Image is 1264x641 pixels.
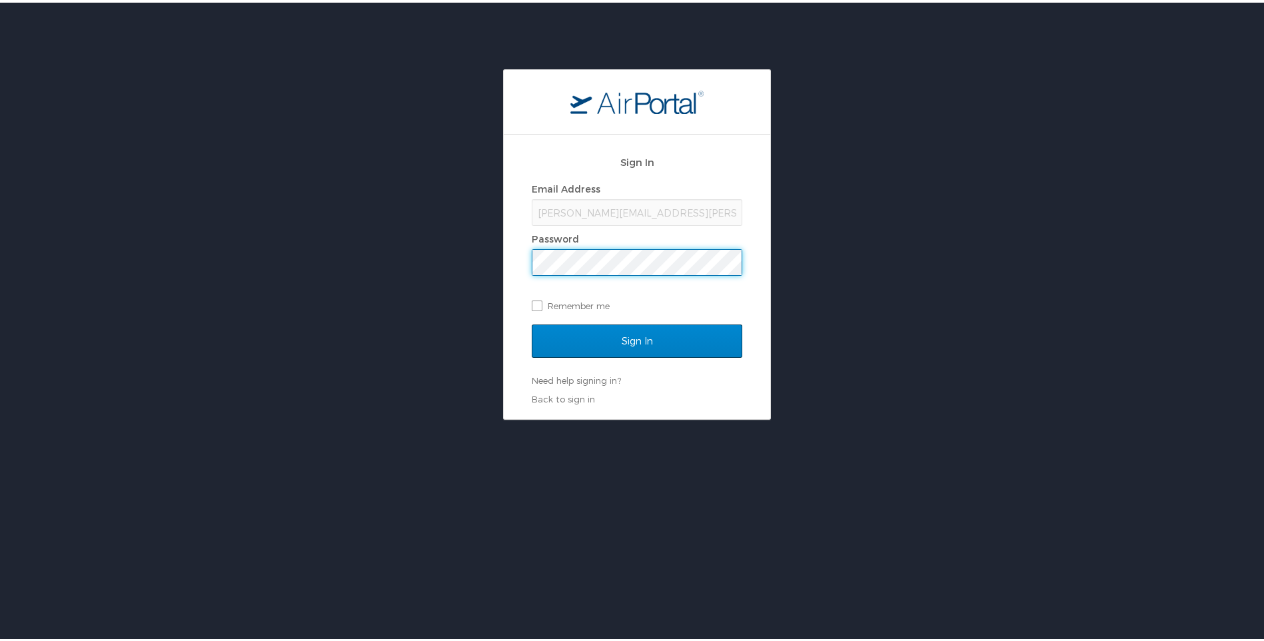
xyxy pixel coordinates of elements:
a: Back to sign in [532,391,595,402]
label: Password [532,231,579,242]
input: Sign In [532,322,742,355]
label: Remember me [532,293,742,313]
h2: Sign In [532,152,742,167]
img: logo [570,87,704,111]
label: Email Address [532,181,600,192]
a: Need help signing in? [532,372,621,383]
